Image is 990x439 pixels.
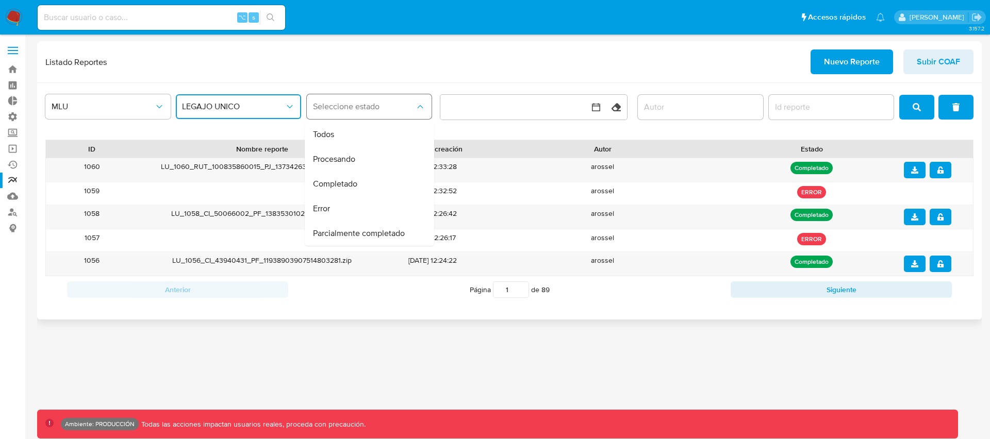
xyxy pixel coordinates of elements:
[252,12,255,22] span: s
[808,12,866,23] span: Accesos rápidos
[876,13,885,22] a: Notificaciones
[139,419,366,429] p: Todas las acciones impactan usuarios reales, proceda con precaución.
[971,12,982,23] a: Salir
[910,12,968,22] p: nicolas.tolosa@mercadolibre.com
[38,11,285,24] input: Buscar usuario o caso...
[65,422,135,426] p: Ambiente: PRODUCCIÓN
[260,10,281,25] button: search-icon
[238,12,246,22] span: ⌥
